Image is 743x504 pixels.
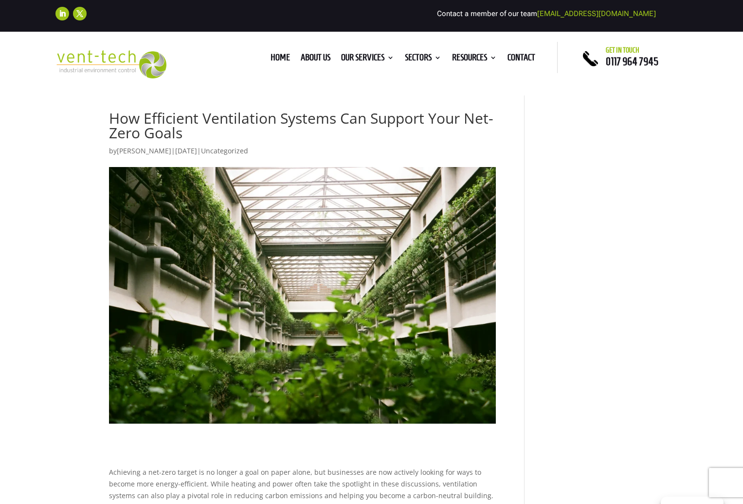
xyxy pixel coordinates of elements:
[537,9,656,18] a: [EMAIL_ADDRESS][DOMAIN_NAME]
[606,46,639,54] span: Get in touch
[201,146,248,155] a: Uncategorized
[73,7,87,20] a: Follow on X
[109,467,493,500] span: Achieving a net-zero target is no longer a goal on paper alone, but businesses are now actively l...
[452,54,497,65] a: Resources
[507,54,535,65] a: Contact
[271,54,290,65] a: Home
[301,54,330,65] a: About us
[606,56,658,67] a: 0117 964 7945
[55,7,69,20] a: Follow on LinkedIn
[341,54,394,65] a: Our Services
[109,145,496,164] p: by | |
[405,54,441,65] a: Sectors
[109,167,496,424] img: Ventilation & Sustainability
[117,146,171,155] a: [PERSON_NAME]
[55,50,167,79] img: 2023-09-27T08_35_16.549ZVENT-TECH---Clear-background
[175,146,197,155] span: [DATE]
[437,9,656,18] span: Contact a member of our team
[109,111,496,145] h1: How Efficient Ventilation Systems Can Support Your Net-Zero Goals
